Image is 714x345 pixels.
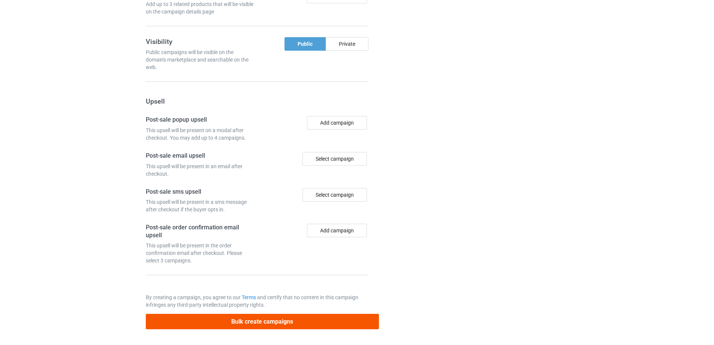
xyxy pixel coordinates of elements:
[284,37,326,51] div: Public
[302,188,367,202] div: Select campaign
[146,188,254,196] h4: Post-sale sms upsell
[146,152,254,160] h4: Post-sale email upsell
[307,224,367,237] button: Add campaign
[146,48,254,71] div: Public campaigns will be visible on the domain's marketplace and searchable on the web.
[242,294,256,300] a: Terms
[146,163,254,178] div: This upsell will be present in an email after checkout.
[326,37,368,51] div: Private
[146,0,254,15] div: Add up to 3 related products that will be visible on the campaign details page
[146,37,254,46] h3: Visibility
[302,152,367,166] div: Select campaign
[146,242,254,264] div: This upsell will be present in the order confirmation email after checkout. Please select 3 campa...
[146,127,254,142] div: This upsell will be present on a modal after checkout. You may add up to 4 campaigns.
[146,294,368,309] p: By creating a campaign, you agree to our and certify that no content in this campaign infringes a...
[146,224,254,239] h4: Post-sale order confirmation email upsell
[146,314,379,329] button: Bulk create campaigns
[146,97,368,105] h3: Upsell
[307,116,367,130] button: Add campaign
[146,116,254,124] h4: Post-sale popup upsell
[146,198,254,213] div: This upsell will be present in a sms message after checkout if the buyer opts in.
